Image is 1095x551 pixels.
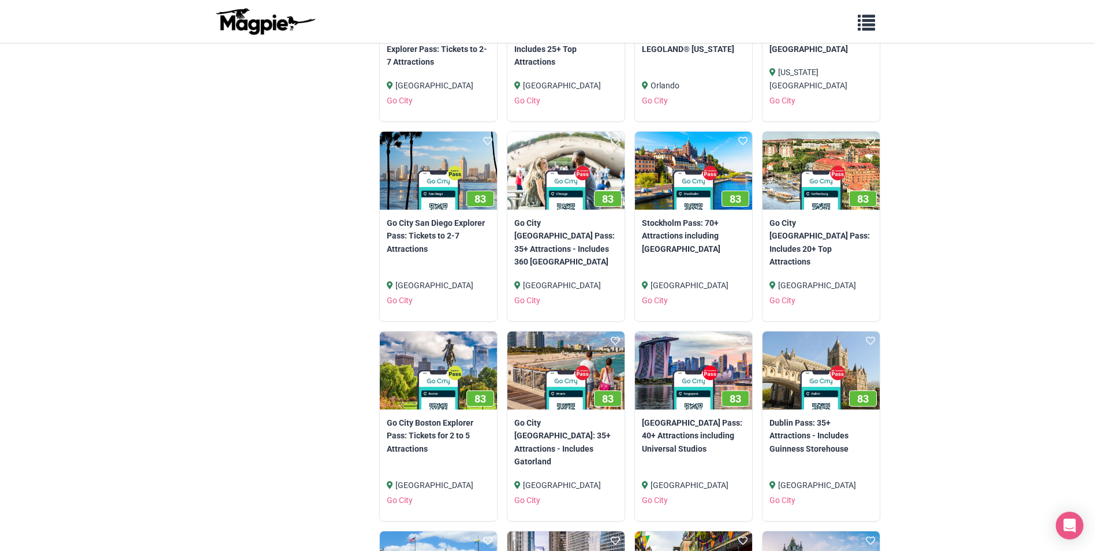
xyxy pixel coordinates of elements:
[507,132,625,210] img: Go City Chicago Pass: 35+ Attractions - Includes 360 Chicago image
[857,393,869,405] span: 83
[769,66,873,92] div: [US_STATE][GEOGRAPHIC_DATA]
[642,296,668,305] a: Go City
[642,279,745,292] div: [GEOGRAPHIC_DATA]
[769,296,795,305] a: Go City
[763,332,880,409] img: Dublin Pass: 35+ Attractions - Includes Guinness Storehouse image
[514,279,618,292] div: [GEOGRAPHIC_DATA]
[474,393,486,405] span: 83
[769,96,795,105] a: Go City
[380,132,497,210] img: Go City San Diego Explorer Pass: Tickets to 2-7 Attractions image
[642,496,668,505] a: Go City
[642,479,745,492] div: [GEOGRAPHIC_DATA]
[514,296,540,305] a: Go City
[635,132,752,210] img: Stockholm Pass: 70+ Attractions including Vasa Museum image
[763,132,880,210] img: Go City Gothenburg Pass: Includes 20+ Top Attractions image
[507,132,625,210] a: 83
[857,193,869,205] span: 83
[380,332,497,409] a: 83
[387,96,413,105] a: Go City
[387,296,413,305] a: Go City
[507,332,625,409] img: Go City Miami Pass: 35+ Attractions - Includes Gatorland image
[380,332,497,409] img: Go City Boston Explorer Pass: Tickets for 2 to 5 Attractions image
[387,279,490,292] div: [GEOGRAPHIC_DATA]
[514,479,618,492] div: [GEOGRAPHIC_DATA]
[730,393,741,405] span: 83
[213,8,317,35] img: logo-ab69f6fb50320c5b225c76a69d11143b.png
[635,332,752,409] a: 83
[387,79,490,92] div: [GEOGRAPHIC_DATA]
[507,332,625,409] a: 83
[474,193,486,205] span: 83
[642,79,745,92] div: Orlando
[387,479,490,492] div: [GEOGRAPHIC_DATA]
[763,332,880,409] a: 83
[602,193,614,205] span: 83
[514,79,618,92] div: [GEOGRAPHIC_DATA]
[514,217,618,269] a: Go City [GEOGRAPHIC_DATA] Pass: 35+ Attractions - Includes 360 [GEOGRAPHIC_DATA]
[514,496,540,505] a: Go City
[514,96,540,105] a: Go City
[642,96,668,105] a: Go City
[730,193,741,205] span: 83
[1056,512,1083,539] div: Open Intercom Messenger
[642,416,745,455] a: [GEOGRAPHIC_DATA] Pass: 40+ Attractions including Universal Studios
[387,496,413,505] a: Go City
[387,416,490,455] a: Go City Boston Explorer Pass: Tickets for 2 to 5 Attractions
[769,496,795,505] a: Go City
[380,132,497,210] a: 83
[602,393,614,405] span: 83
[514,416,618,468] a: Go City [GEOGRAPHIC_DATA]: 35+ Attractions - Includes Gatorland
[387,217,490,255] a: Go City San Diego Explorer Pass: Tickets to 2-7 Attractions
[769,479,873,492] div: [GEOGRAPHIC_DATA]
[769,217,873,269] a: Go City [GEOGRAPHIC_DATA] Pass: Includes 20+ Top Attractions
[635,132,752,210] a: 83
[763,132,880,210] a: 83
[635,332,752,409] img: Singapore Pass: 40+ Attractions including Universal Studios image
[642,217,745,255] a: Stockholm Pass: 70+ Attractions including [GEOGRAPHIC_DATA]
[769,416,873,455] a: Dublin Pass: 35+ Attractions - Includes Guinness Storehouse
[769,279,873,292] div: [GEOGRAPHIC_DATA]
